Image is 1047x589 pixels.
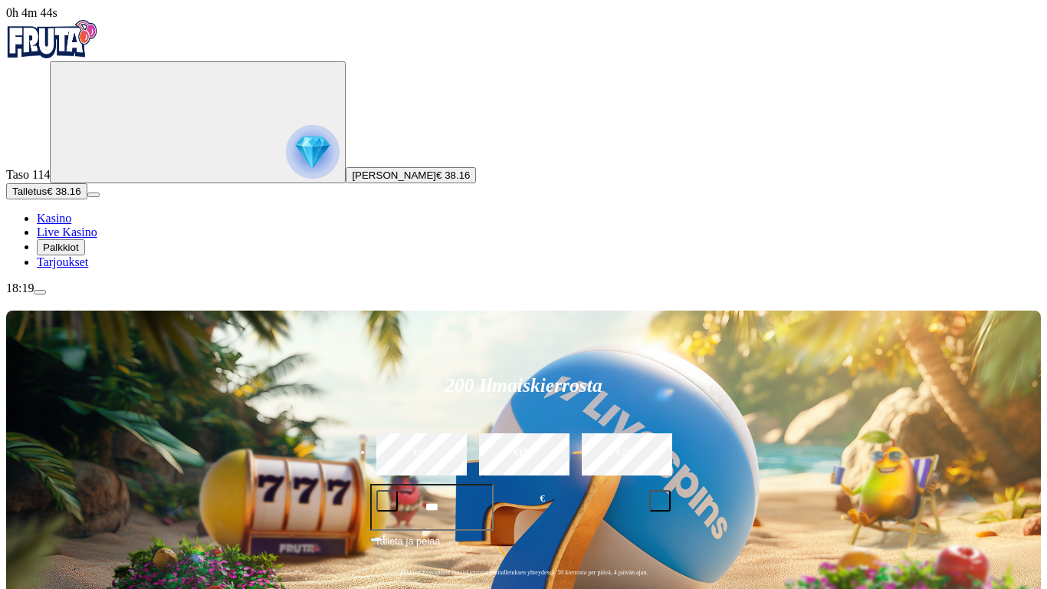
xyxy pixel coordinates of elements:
button: Talletusplus icon€ 38.16 [6,183,87,199]
span: 18:19 [6,281,34,294]
a: Kasino [37,212,71,225]
button: menu [34,290,46,294]
button: menu [87,192,100,197]
nav: Primary [6,20,1041,269]
span: € 38.16 [436,169,470,181]
a: Live Kasino [37,225,97,239]
img: Fruta [6,20,98,58]
img: reward progress [286,125,340,179]
span: € [382,532,387,541]
span: € [540,492,545,506]
span: user session time [6,6,57,19]
button: Palkkiot [37,239,85,255]
a: Tarjoukset [37,255,88,268]
button: minus icon [376,490,398,512]
span: [PERSON_NAME] [352,169,436,181]
button: plus icon [649,490,671,512]
button: Talleta ja pelaa [370,533,677,562]
label: €150 [475,431,572,475]
span: Talletus [12,186,47,197]
button: reward progress [50,61,346,183]
button: [PERSON_NAME]€ 38.16 [346,167,476,183]
label: €50 [373,431,469,475]
span: Palkkiot [43,242,79,253]
nav: Main menu [6,212,1041,269]
a: Fruta [6,48,98,61]
label: €250 [578,431,674,475]
span: Talleta ja pelaa [375,534,440,561]
span: € 38.16 [47,186,80,197]
span: Taso 114 [6,168,50,181]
